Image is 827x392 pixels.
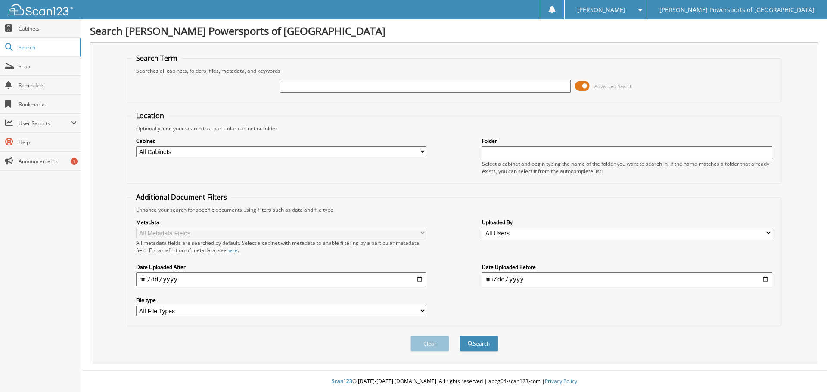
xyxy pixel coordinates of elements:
legend: Location [132,111,168,120]
div: Optionally limit your search to a particular cabinet or folder [132,125,777,132]
label: Folder [482,137,772,145]
span: Announcements [19,157,77,165]
div: Enhance your search for specific documents using filters such as date and file type. [132,206,777,213]
span: [PERSON_NAME] Powersports of [GEOGRAPHIC_DATA] [659,7,815,12]
label: File type [136,296,426,304]
legend: Search Term [132,53,182,63]
label: Cabinet [136,137,426,145]
img: scan123-logo-white.svg [9,4,73,15]
a: Privacy Policy [545,377,577,385]
span: Help [19,139,77,146]
label: Date Uploaded After [136,263,426,271]
label: Metadata [136,219,426,226]
div: Select a cabinet and begin typing the name of the folder you want to search in. If the name match... [482,160,772,175]
span: User Reports [19,120,71,127]
span: Reminders [19,82,77,89]
input: end [482,272,772,286]
a: here [227,247,238,254]
button: Clear [410,336,449,352]
div: © [DATE]-[DATE] [DOMAIN_NAME]. All rights reserved | appg04-scan123-com | [81,371,827,392]
label: Uploaded By [482,219,772,226]
span: [PERSON_NAME] [577,7,625,12]
div: 1 [71,158,78,165]
legend: Additional Document Filters [132,192,231,202]
span: Cabinets [19,25,77,32]
span: Advanced Search [594,83,633,90]
span: Scan123 [332,377,352,385]
span: Search [19,44,75,51]
button: Search [460,336,498,352]
span: Scan [19,63,77,70]
label: Date Uploaded Before [482,263,772,271]
div: All metadata fields are searched by default. Select a cabinet with metadata to enable filtering b... [136,239,426,254]
div: Searches all cabinets, folders, files, metadata, and keywords [132,67,777,74]
span: Bookmarks [19,101,77,108]
input: start [136,272,426,286]
h1: Search [PERSON_NAME] Powersports of [GEOGRAPHIC_DATA] [90,24,818,38]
